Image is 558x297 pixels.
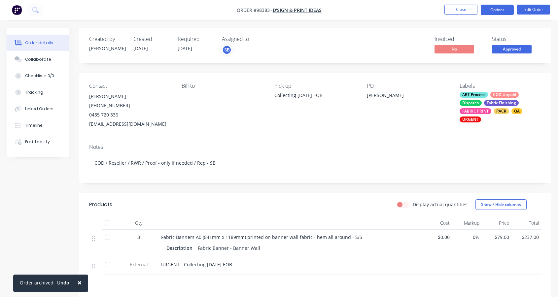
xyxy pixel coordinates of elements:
[53,278,73,288] button: Undo
[71,275,88,290] button: Close
[460,108,491,114] div: FABRIC PRINT
[274,83,356,89] div: Pick up
[133,45,148,51] span: [DATE]
[89,36,125,42] div: Created by
[455,234,479,241] span: 0%
[25,73,54,79] div: Checklists 0/0
[89,144,541,150] div: Notes
[444,5,477,15] button: Close
[25,40,53,46] div: Order details
[7,68,69,84] button: Checklists 0/0
[517,5,550,15] button: Edit Order
[367,83,449,89] div: PO
[7,35,69,51] button: Order details
[25,122,43,128] div: Timeline
[20,279,53,286] div: Order archived
[492,45,532,53] span: Approved
[222,36,288,42] div: Assigned to
[12,5,22,15] img: Factory
[7,101,69,117] button: Linked Orders
[89,101,171,110] div: [PHONE_NUMBER]
[182,83,263,89] div: Bill to
[166,243,195,253] div: Description
[274,92,356,99] div: Collecting [DATE] EOB
[237,7,273,13] span: Order #98383 -
[25,139,50,145] div: Profitability
[222,45,232,55] button: SB
[122,261,156,268] span: External
[484,100,519,106] div: Fabric Finishing
[490,92,519,98] div: COD Unpaid
[425,234,450,241] span: $0.00
[161,261,232,268] span: URGENT - Collecting [DATE] EOB
[492,45,532,55] button: Approved
[435,36,484,42] div: Invoiced
[178,36,214,42] div: Required
[7,117,69,134] button: Timeline
[178,45,192,51] span: [DATE]
[460,100,482,106] div: Dispatch
[119,216,158,230] div: Qty
[492,36,541,42] div: Status
[89,92,171,101] div: [PERSON_NAME]
[78,278,82,287] span: ×
[460,92,488,98] div: ART Process
[423,216,452,230] div: Cost
[89,45,125,52] div: [PERSON_NAME]
[435,45,474,53] span: No
[137,234,140,241] span: 3
[7,84,69,101] button: Tracking
[514,234,539,241] span: $237.00
[460,116,481,122] div: URGENT
[161,234,362,240] span: Fabric Banners A0 (841mm x 1189mm) printed on banner wall fabric - hem all around - S/S
[452,216,482,230] div: Markup
[485,234,509,241] span: $79.00
[482,216,512,230] div: Price
[511,108,522,114] div: QA
[89,201,112,209] div: Products
[195,243,263,253] div: Fabric Banner - Banner Wall
[25,89,43,95] div: Tracking
[512,216,541,230] div: Total
[475,199,527,210] button: Show / Hide columns
[25,56,51,62] div: Collaborate
[89,110,171,119] div: 0435 720 336
[25,106,53,112] div: Linked Orders
[89,92,171,129] div: [PERSON_NAME][PHONE_NUMBER]0435 720 336[EMAIL_ADDRESS][DOMAIN_NAME]
[481,5,514,15] button: Options
[413,201,468,208] label: Display actual quantities
[7,51,69,68] button: Collaborate
[89,83,171,89] div: Contact
[7,134,69,150] button: Profitability
[367,92,449,101] div: [PERSON_NAME]
[89,119,171,129] div: [EMAIL_ADDRESS][DOMAIN_NAME]
[133,36,170,42] div: Created
[460,83,541,89] div: Labels
[89,153,541,173] div: COD / Reseller / RWR / Proof - only if needed / Rep - SB
[273,7,322,13] a: D'Sign & Print Ideas
[494,108,509,114] div: PACK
